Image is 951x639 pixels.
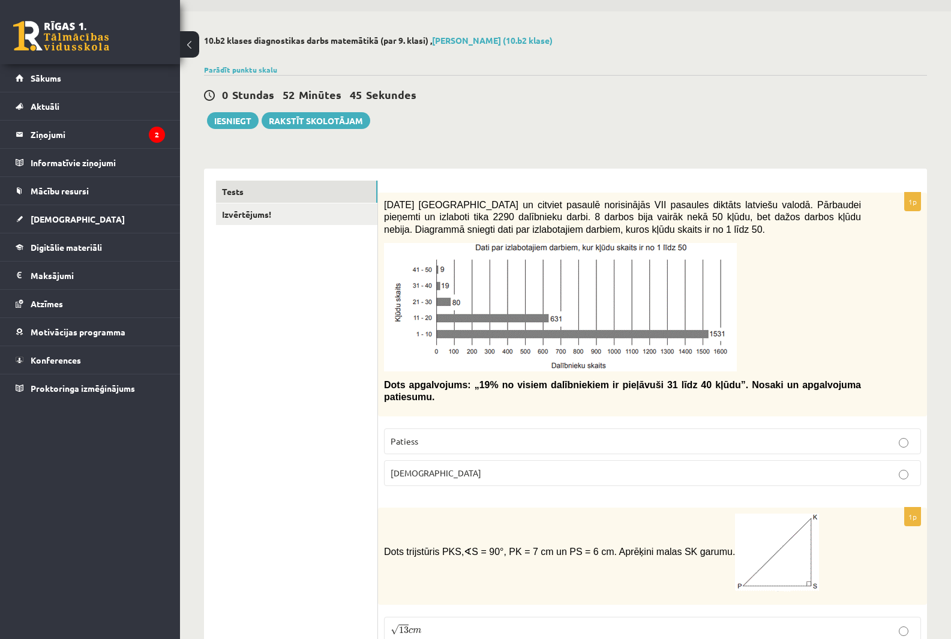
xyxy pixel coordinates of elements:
[31,214,125,224] span: [DEMOGRAPHIC_DATA]
[384,243,737,371] img: Attēls, kurā ir teksts, ekrānuzņēmums, rinda, skice Mākslīgā intelekta ģenerēts saturs var būt ne...
[409,628,413,634] span: c
[735,514,819,592] img: Attēls, kurā ir rinda, diagramma, skice Mākslīgā intelekta ģenerēts saturs var būt nepareizs.
[299,88,341,101] span: Minūtes
[366,88,416,101] span: Sekundes
[16,205,165,233] a: [DEMOGRAPHIC_DATA]
[16,262,165,289] a: Maksājumi
[432,35,553,46] a: [PERSON_NAME] (10.b2 klase)
[384,380,861,403] span: Dots apgalvojums: „19% no visiem dalībniekiem ir pieļāvuši 31 līdz 40 kļūdu”. Nosaki un apgalvoju...
[31,262,165,289] legend: Maksājumi
[16,290,165,317] a: Atzīmes
[413,628,421,634] span: m
[13,21,109,51] a: Rīgas 1. Tālmācības vidusskola
[899,470,908,479] input: [DEMOGRAPHIC_DATA]
[464,547,472,557] : ∢
[31,242,102,253] span: Digitālie materiāli
[204,35,927,46] h2: 10.b2 klases diagnostikas darbs matemātikā (par 9. klasi) ,
[16,233,165,261] a: Digitālie materiāli
[16,92,165,120] a: Aktuāli
[204,65,277,74] a: Parādīt punktu skalu
[283,88,295,101] span: 52
[472,547,819,557] span: S = 90°, PK = 7 cm un PS = 6 cm. Aprēķini malas SK garumu.
[31,121,165,148] legend: Ziņojumi
[899,438,908,448] input: Patiess
[16,149,165,176] a: Informatīvie ziņojumi
[384,200,861,235] span: [DATE] [GEOGRAPHIC_DATA] un citviet pasaulē norisinājās VII pasaules diktāts latviešu valodā. Pār...
[149,127,165,143] i: 2
[31,149,165,176] legend: Informatīvie ziņojumi
[350,88,362,101] span: 45
[31,73,61,83] span: Sākums
[904,192,921,211] p: 1p
[16,177,165,205] a: Mācību resursi
[262,112,370,129] a: Rakstīt skolotājam
[16,346,165,374] a: Konferences
[399,626,409,634] span: 13
[391,467,481,478] span: [DEMOGRAPHIC_DATA]
[31,185,89,196] span: Mācību resursi
[391,436,418,446] span: Patiess
[216,181,377,203] a: Tests
[31,383,135,394] span: Proktoringa izmēģinājums
[16,121,165,148] a: Ziņojumi2
[384,547,464,557] span: Dots trijstūris PKS,
[16,64,165,92] a: Sākums
[31,101,59,112] span: Aktuāli
[207,112,259,129] button: Iesniegt
[31,355,81,365] span: Konferences
[904,507,921,526] p: 1p
[31,326,125,337] span: Motivācijas programma
[16,374,165,402] a: Proktoringa izmēģinājums
[232,88,274,101] span: Stundas
[31,298,63,309] span: Atzīmes
[391,625,399,635] span: √
[16,318,165,346] a: Motivācijas programma
[222,88,228,101] span: 0
[216,203,377,226] a: Izvērtējums!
